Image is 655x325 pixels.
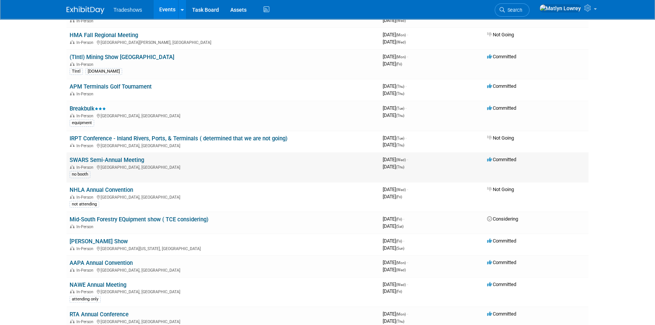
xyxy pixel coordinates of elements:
span: [DATE] [383,164,404,169]
span: Committed [487,281,516,287]
span: (Thu) [396,143,404,147]
span: (Fri) [396,289,402,294]
div: [GEOGRAPHIC_DATA], [GEOGRAPHIC_DATA] [70,288,377,294]
img: In-Person Event [70,40,75,44]
span: In-Person [76,143,96,148]
span: [DATE] [383,83,407,89]
img: In-Person Event [70,224,75,228]
span: (Mon) [396,312,406,316]
span: [DATE] [383,105,407,111]
span: - [407,54,408,59]
span: [DATE] [383,39,406,45]
span: (Wed) [396,188,406,192]
span: (Wed) [396,268,406,272]
span: [DATE] [383,267,406,272]
a: Search [495,3,529,17]
span: (Fri) [396,62,402,66]
span: [DATE] [383,61,402,67]
a: RTA Annual Conference [70,311,129,318]
img: Matlyn Lowrey [539,4,581,12]
span: - [407,311,408,317]
span: [DATE] [383,194,402,199]
span: [DATE] [383,281,408,287]
div: not attending [70,201,99,208]
span: (Tue) [396,106,404,110]
span: [DATE] [383,90,404,96]
div: no booth [70,171,90,178]
img: In-Person Event [70,268,75,272]
div: [GEOGRAPHIC_DATA], [GEOGRAPHIC_DATA] [70,267,377,273]
span: (Tue) [396,136,404,140]
img: In-Person Event [70,246,75,250]
span: [DATE] [383,54,408,59]
span: (Wed) [396,19,406,23]
a: AAPA Annual Convention [70,260,133,266]
span: In-Person [76,268,96,273]
span: Committed [487,311,516,317]
span: In-Person [76,224,96,229]
span: [DATE] [383,288,402,294]
img: ExhibitDay [67,6,104,14]
img: In-Person Event [70,143,75,147]
div: [GEOGRAPHIC_DATA], [GEOGRAPHIC_DATA] [70,142,377,148]
span: (Wed) [396,283,406,287]
span: In-Person [76,165,96,170]
a: NAWE Annual Meeting [70,281,126,288]
span: (Mon) [396,55,406,59]
span: [DATE] [383,135,407,141]
div: attending only [70,296,101,303]
span: - [407,281,408,287]
span: In-Person [76,62,96,67]
span: (Thu) [396,319,404,323]
span: [DATE] [383,17,406,23]
span: In-Person [76,319,96,324]
div: [DOMAIN_NAME] [85,68,122,75]
span: - [405,83,407,89]
span: [DATE] [383,112,404,118]
span: (Fri) [396,217,402,221]
span: (Thu) [396,92,404,96]
span: (Wed) [396,40,406,44]
img: In-Person Event [70,319,75,323]
img: In-Person Event [70,195,75,199]
div: [GEOGRAPHIC_DATA], [GEOGRAPHIC_DATA] [70,318,377,324]
span: (Fri) [396,195,402,199]
a: HMA Fall Regional Meeting [70,32,138,39]
a: IRPT Conference - Inland Rivers, Ports, & Terminals ( determined that we are not going) [70,135,287,142]
div: [GEOGRAPHIC_DATA], [GEOGRAPHIC_DATA] [70,194,377,200]
span: (Thu) [396,165,404,169]
span: (Mon) [396,261,406,265]
img: In-Person Event [70,92,75,95]
span: In-Person [76,19,96,23]
a: SWARS Semi-Annual Meeting [70,157,144,163]
span: [DATE] [383,311,408,317]
span: (Sun) [396,246,404,250]
span: - [403,238,404,244]
img: In-Person Event [70,114,75,117]
span: (Fri) [396,239,402,243]
a: NHLA Annual Convention [70,187,133,193]
a: (TIntl) Mining Show [GEOGRAPHIC_DATA] [70,54,174,61]
div: [GEOGRAPHIC_DATA], [GEOGRAPHIC_DATA] [70,112,377,118]
span: [DATE] [383,142,404,148]
span: (Sat) [396,224,404,229]
span: - [405,105,407,111]
span: [DATE] [383,245,404,251]
img: In-Person Event [70,289,75,293]
span: In-Person [76,289,96,294]
div: equipment [70,120,94,126]
span: (Thu) [396,114,404,118]
a: APM Terminals Golf Tournament [70,83,152,90]
span: - [407,32,408,37]
span: [DATE] [383,157,408,162]
span: Search [505,7,522,13]
span: [DATE] [383,32,408,37]
span: [DATE] [383,260,408,265]
a: Breakbulk [70,105,106,112]
a: Mid-South Forestry EQuipment show ( TCE considering) [70,216,208,223]
span: Committed [487,157,516,162]
span: [DATE] [383,238,404,244]
span: In-Person [76,246,96,251]
span: (Mon) [396,33,406,37]
span: In-Person [76,40,96,45]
